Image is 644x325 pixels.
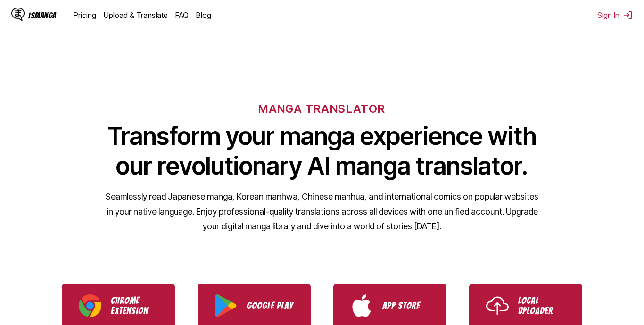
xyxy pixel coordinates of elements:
img: Google Play logo [215,294,237,317]
img: Upload icon [486,294,509,317]
p: Google Play [247,300,294,311]
div: IsManga [28,11,57,20]
img: Chrome logo [79,294,101,317]
img: IsManga Logo [11,8,25,21]
a: Blog [196,10,211,20]
h6: MANGA TRANSLATOR [258,102,385,116]
p: Seamlessly read Japanese manga, Korean manhwa, Chinese manhua, and international comics on popula... [105,189,539,234]
h1: Transform your manga experience with our revolutionary AI manga translator. [105,121,539,181]
p: App Store [382,300,429,311]
a: FAQ [175,10,189,20]
a: Pricing [74,10,96,20]
button: Sign In [597,10,633,20]
p: Local Uploader [518,295,565,316]
a: Upload & Translate [104,10,168,20]
a: IsManga LogoIsManga [11,8,74,23]
img: App Store logo [350,294,373,317]
img: Sign out [623,10,633,20]
p: Chrome Extension [111,295,158,316]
